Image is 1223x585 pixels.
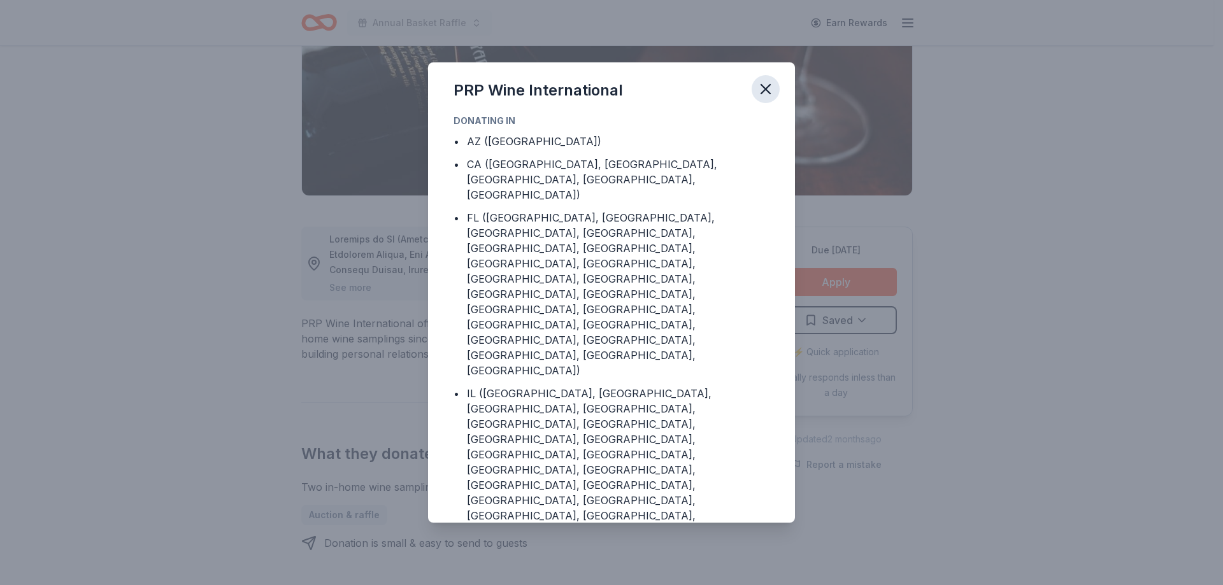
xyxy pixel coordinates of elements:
div: • [454,210,459,225]
div: FL ([GEOGRAPHIC_DATA], [GEOGRAPHIC_DATA], [GEOGRAPHIC_DATA], [GEOGRAPHIC_DATA], [GEOGRAPHIC_DATA]... [467,210,769,378]
div: • [454,134,459,149]
div: PRP Wine International [454,80,623,101]
div: • [454,386,459,401]
div: Donating in [454,113,769,129]
div: IL ([GEOGRAPHIC_DATA], [GEOGRAPHIC_DATA], [GEOGRAPHIC_DATA], [GEOGRAPHIC_DATA], [GEOGRAPHIC_DATA]... [467,386,769,584]
div: AZ ([GEOGRAPHIC_DATA]) [467,134,601,149]
div: • [454,157,459,172]
div: CA ([GEOGRAPHIC_DATA], [GEOGRAPHIC_DATA], [GEOGRAPHIC_DATA], [GEOGRAPHIC_DATA], [GEOGRAPHIC_DATA]) [467,157,769,202]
